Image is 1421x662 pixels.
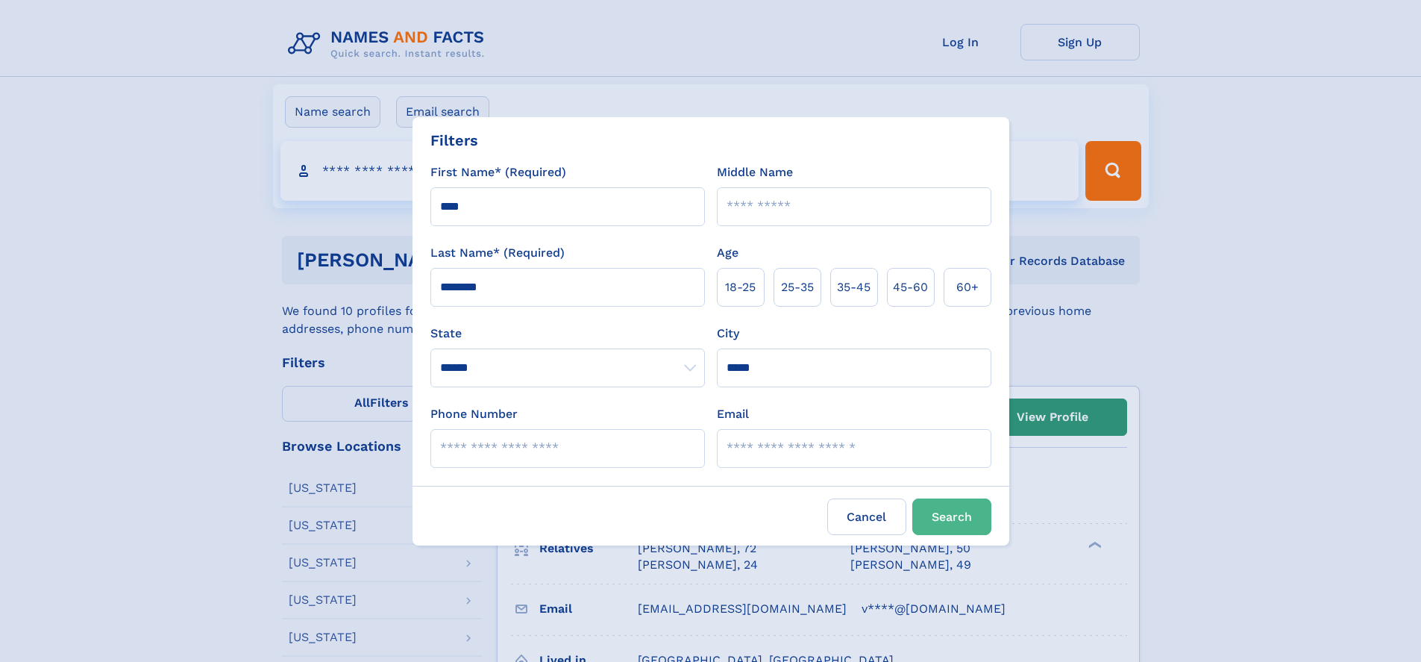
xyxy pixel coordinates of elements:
[717,405,749,423] label: Email
[956,278,979,296] span: 60+
[430,129,478,152] div: Filters
[430,163,566,181] label: First Name* (Required)
[827,499,906,535] label: Cancel
[430,244,565,262] label: Last Name* (Required)
[430,325,705,343] label: State
[725,278,756,296] span: 18‑25
[717,163,793,181] label: Middle Name
[430,405,518,423] label: Phone Number
[893,278,928,296] span: 45‑60
[912,499,991,535] button: Search
[717,325,739,343] label: City
[717,244,738,262] label: Age
[781,278,814,296] span: 25‑35
[837,278,871,296] span: 35‑45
